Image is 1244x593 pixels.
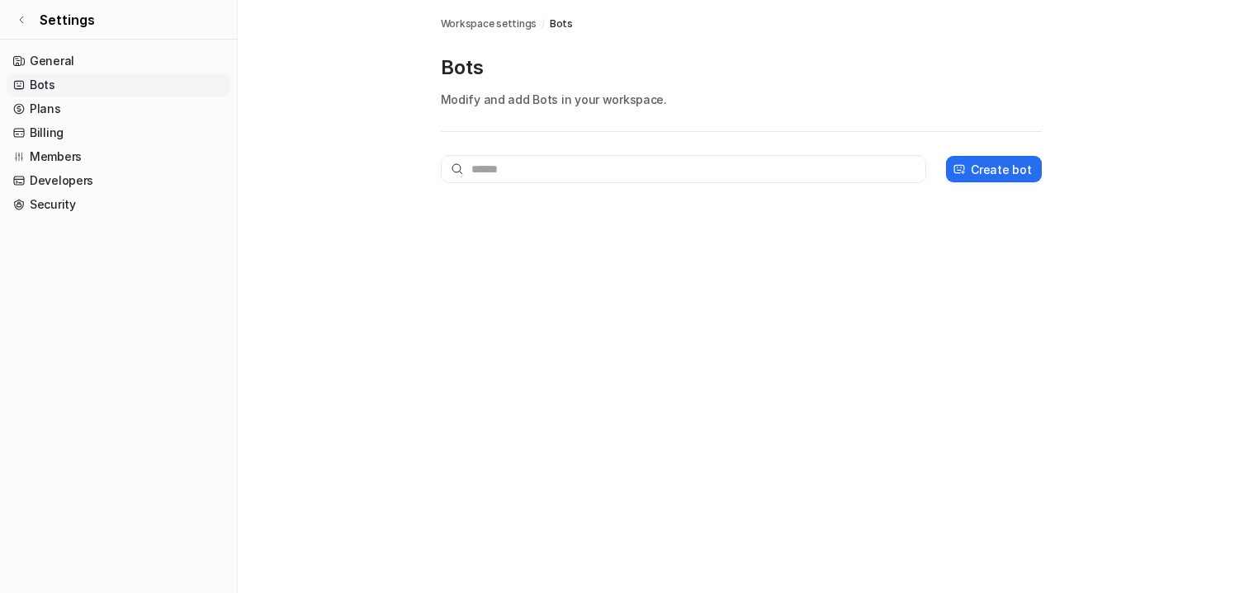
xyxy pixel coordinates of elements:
p: Create bot [971,161,1031,178]
img: create [953,163,966,176]
span: Settings [40,10,95,30]
span: / [542,16,545,31]
a: Developers [7,169,230,192]
button: Create bot [946,156,1041,182]
a: Billing [7,121,230,144]
p: Modify and add Bots in your workspace. [441,91,1042,108]
a: Bots [550,16,573,31]
a: Workspace settings [441,16,537,31]
a: Bots [7,73,230,96]
a: Plans [7,97,230,120]
a: Security [7,193,230,216]
p: Bots [441,54,1042,81]
a: General [7,49,230,73]
a: Members [7,145,230,168]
